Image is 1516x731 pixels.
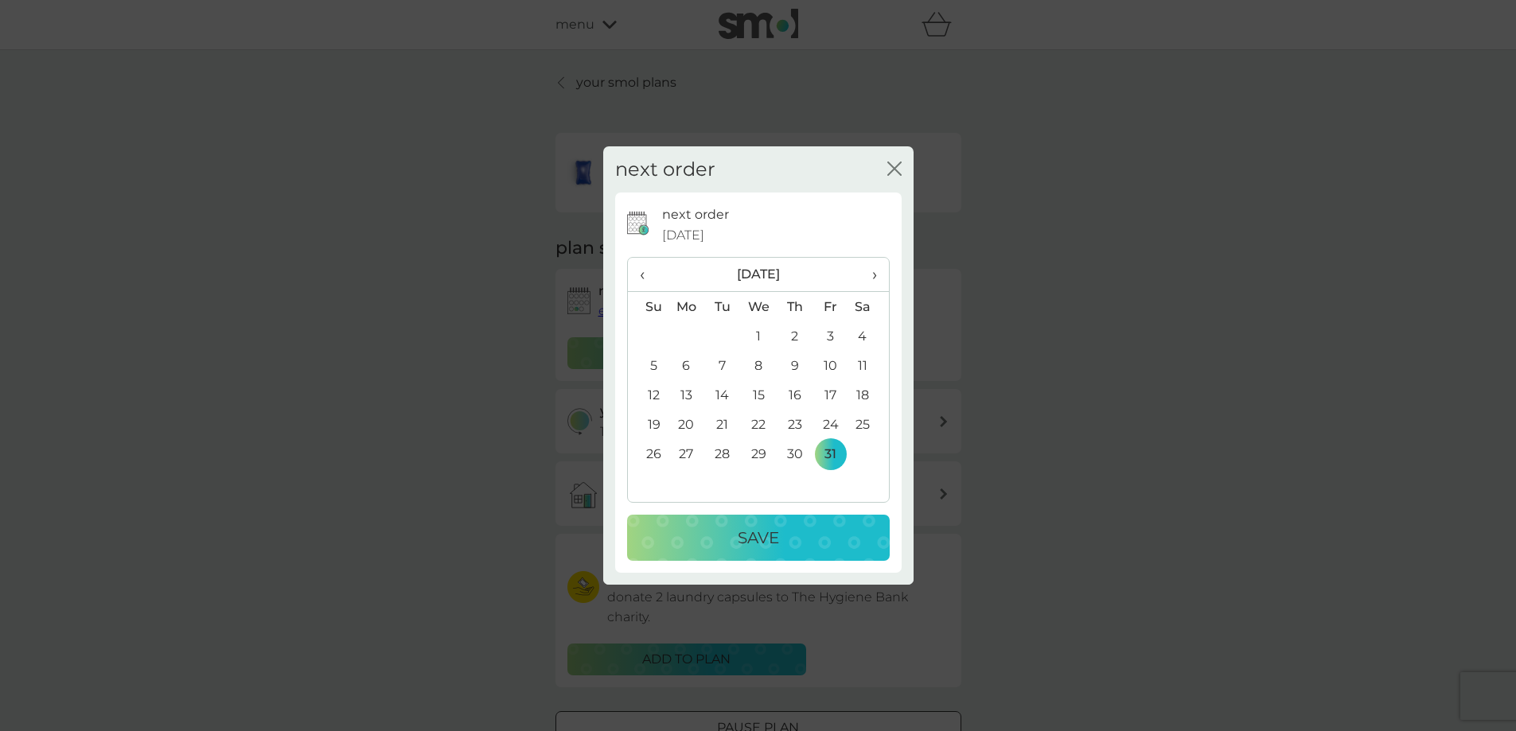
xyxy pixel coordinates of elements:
td: 16 [777,380,813,410]
th: Mo [668,292,705,322]
th: Th [777,292,813,322]
td: 23 [777,410,813,439]
td: 10 [813,351,848,380]
span: › [860,258,876,291]
td: 1 [740,321,777,351]
td: 29 [740,439,777,469]
td: 4 [848,321,888,351]
td: 12 [628,380,668,410]
td: 15 [740,380,777,410]
td: 2 [777,321,813,351]
td: 20 [668,410,705,439]
td: 21 [704,410,740,439]
p: next order [662,204,729,225]
th: Fr [813,292,848,322]
td: 18 [848,380,888,410]
td: 11 [848,351,888,380]
td: 8 [740,351,777,380]
td: 13 [668,380,705,410]
h2: next order [615,158,715,181]
td: 26 [628,439,668,469]
td: 3 [813,321,848,351]
td: 24 [813,410,848,439]
th: [DATE] [668,258,849,292]
span: ‹ [640,258,657,291]
td: 25 [848,410,888,439]
th: Sa [848,292,888,322]
td: 14 [704,380,740,410]
td: 28 [704,439,740,469]
td: 7 [704,351,740,380]
td: 31 [813,439,848,469]
button: Save [627,515,890,561]
button: close [887,161,902,178]
td: 30 [777,439,813,469]
td: 19 [628,410,668,439]
td: 6 [668,351,705,380]
span: [DATE] [662,225,704,246]
td: 9 [777,351,813,380]
td: 27 [668,439,705,469]
td: 22 [740,410,777,439]
th: Su [628,292,668,322]
td: 5 [628,351,668,380]
th: Tu [704,292,740,322]
th: We [740,292,777,322]
p: Save [738,525,779,550]
td: 17 [813,380,848,410]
